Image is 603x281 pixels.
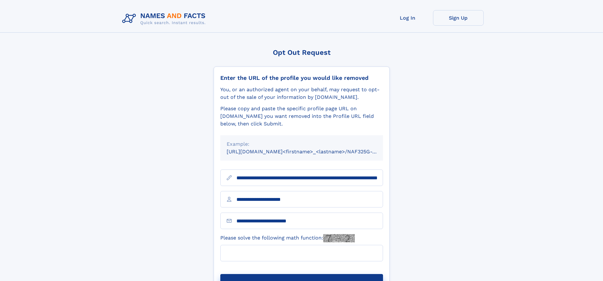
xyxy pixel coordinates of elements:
a: Log In [382,10,433,26]
img: Logo Names and Facts [120,10,211,27]
div: Example: [227,140,377,148]
a: Sign Up [433,10,484,26]
div: Enter the URL of the profile you would like removed [220,74,383,81]
label: Please solve the following math function: [220,234,355,242]
small: [URL][DOMAIN_NAME]<firstname>_<lastname>/NAF325G-xxxxxxxx [227,149,395,155]
div: Opt Out Request [214,48,390,56]
div: You, or an authorized agent on your behalf, may request to opt-out of the sale of your informatio... [220,86,383,101]
div: Please copy and paste the specific profile page URL on [DOMAIN_NAME] you want removed into the Pr... [220,105,383,128]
